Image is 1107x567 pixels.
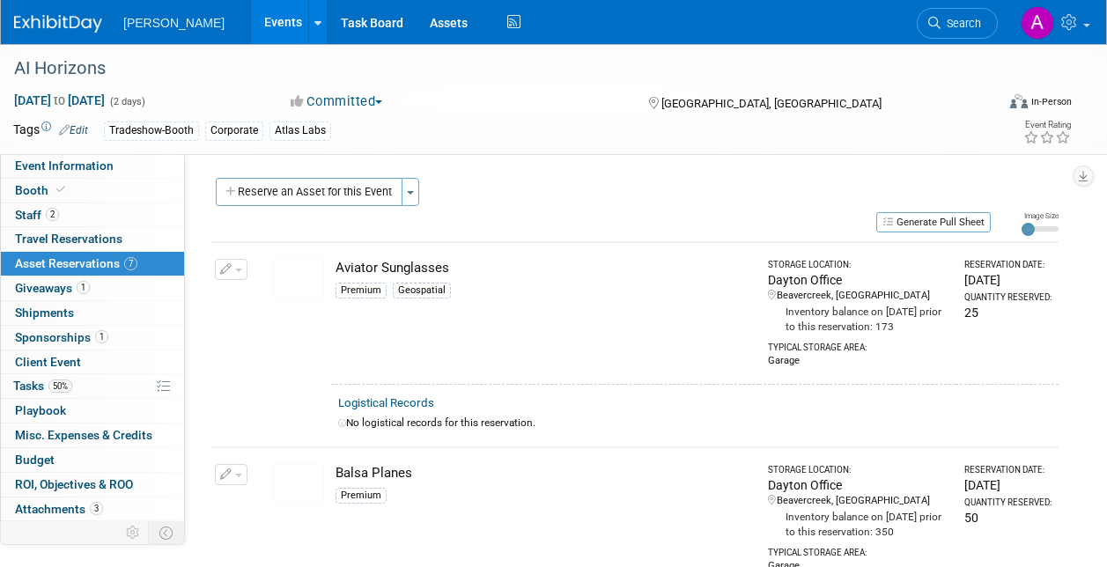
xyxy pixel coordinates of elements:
[964,464,1052,476] div: Reservation Date:
[1,203,184,227] a: Staff2
[123,16,225,30] span: [PERSON_NAME]
[1,423,184,447] a: Misc. Expenses & Credits
[15,158,114,173] span: Event Information
[8,53,981,85] div: AI Horizons
[1,227,184,251] a: Travel Reservations
[336,259,752,277] div: Aviator Sunglasses
[15,232,122,246] span: Travel Reservations
[15,477,133,491] span: ROI, Objectives & ROO
[1,399,184,423] a: Playbook
[768,335,948,354] div: Typical Storage Area:
[269,121,331,140] div: Atlas Labs
[917,8,998,39] a: Search
[393,283,451,298] div: Geospatial
[1,276,184,300] a: Giveaways1
[56,185,65,195] i: Booth reservation complete
[15,453,55,467] span: Budget
[15,355,81,369] span: Client Event
[13,121,88,141] td: Tags
[1,497,184,521] a: Attachments3
[48,379,72,393] span: 50%
[1023,121,1071,129] div: Event Rating
[104,121,199,140] div: Tradeshow-Booth
[964,291,1052,304] div: Quantity Reserved:
[46,208,59,221] span: 2
[13,379,72,393] span: Tasks
[338,416,1052,431] div: No logistical records for this reservation.
[216,178,402,206] button: Reserve an Asset for this Event
[13,92,106,108] span: [DATE] [DATE]
[964,476,1052,494] div: [DATE]
[205,121,263,140] div: Corporate
[1,350,184,374] a: Client Event
[59,124,88,136] a: Edit
[768,259,948,271] div: Storage Location:
[661,97,882,110] span: [GEOGRAPHIC_DATA], [GEOGRAPHIC_DATA]
[15,306,74,320] span: Shipments
[768,303,948,335] div: Inventory balance on [DATE] prior to this reservation: 173
[108,96,145,107] span: (2 days)
[1,473,184,497] a: ROI, Objectives & ROO
[336,464,752,482] div: Balsa Planes
[964,259,1052,271] div: Reservation Date:
[77,281,90,294] span: 1
[338,396,434,409] a: Logistical Records
[964,509,1052,526] div: 50
[124,257,137,270] span: 7
[118,521,149,544] td: Personalize Event Tab Strip
[964,497,1052,509] div: Quantity Reserved:
[964,271,1052,289] div: [DATE]
[1,179,184,202] a: Booth
[336,283,387,298] div: Premium
[15,502,103,516] span: Attachments
[768,289,948,303] div: Beavercreek, [GEOGRAPHIC_DATA]
[1022,210,1059,221] div: Image Size
[1,301,184,325] a: Shipments
[768,476,948,494] div: Dayton Office
[768,494,948,508] div: Beavercreek, [GEOGRAPHIC_DATA]
[768,540,948,559] div: Typical Storage Area:
[1,374,184,398] a: Tasks50%
[273,259,324,298] img: View Images
[876,212,991,232] button: Generate Pull Sheet
[768,508,948,540] div: Inventory balance on [DATE] prior to this reservation: 350
[15,281,90,295] span: Giveaways
[15,403,66,417] span: Playbook
[15,330,108,344] span: Sponsorships
[95,330,108,343] span: 1
[149,521,185,544] td: Toggle Event Tabs
[1021,6,1054,40] img: Amy Reese
[1,448,184,472] a: Budget
[15,208,59,222] span: Staff
[768,354,948,368] div: Garage
[51,93,68,107] span: to
[768,464,948,476] div: Storage Location:
[1,252,184,276] a: Asset Reservations7
[15,183,69,197] span: Booth
[941,17,981,30] span: Search
[336,488,387,504] div: Premium
[15,256,137,270] span: Asset Reservations
[1,326,184,350] a: Sponsorships1
[768,271,948,289] div: Dayton Office
[15,428,152,442] span: Misc. Expenses & Credits
[90,502,103,515] span: 3
[1010,94,1028,108] img: Format-Inperson.png
[1030,95,1072,108] div: In-Person
[14,15,102,33] img: ExhibitDay
[1,154,184,178] a: Event Information
[273,464,324,503] img: View Images
[964,304,1052,321] div: 25
[284,92,389,111] button: Committed
[918,92,1072,118] div: Event Format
